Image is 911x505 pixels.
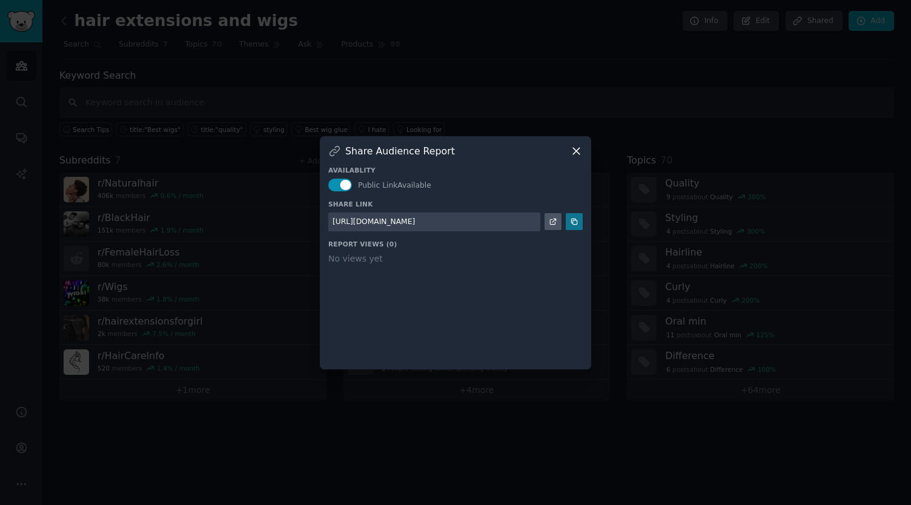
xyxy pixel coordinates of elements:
[328,240,583,248] h3: Report Views ( 0 )
[328,200,583,208] h3: Share Link
[345,145,455,157] h3: Share Audience Report
[328,252,583,265] div: No views yet
[358,181,431,190] span: Public Link Available
[328,166,583,174] h3: Availablity
[333,217,415,228] div: [URL][DOMAIN_NAME]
